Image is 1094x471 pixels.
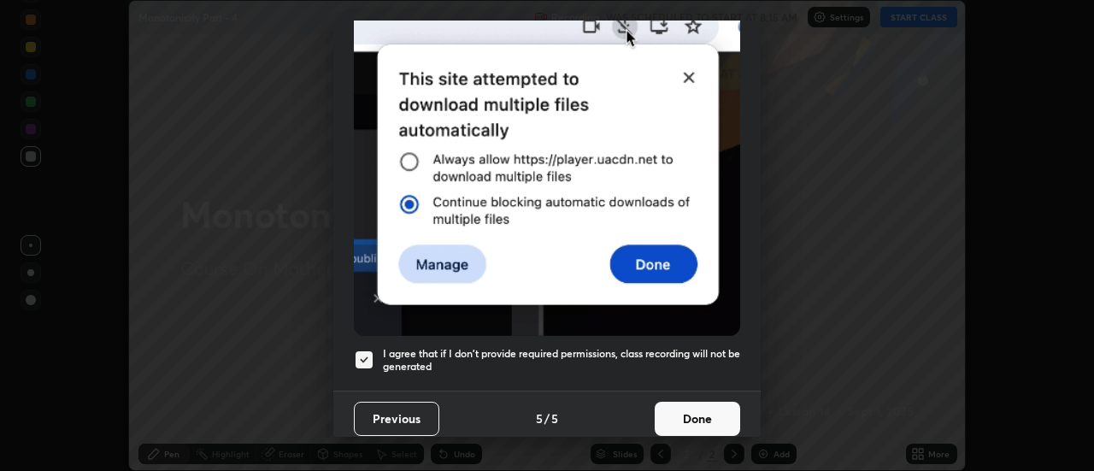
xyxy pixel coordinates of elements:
button: Done [655,402,740,436]
button: Previous [354,402,439,436]
h4: / [544,409,550,427]
h4: 5 [551,409,558,427]
h4: 5 [536,409,543,427]
h5: I agree that if I don't provide required permissions, class recording will not be generated [383,347,740,374]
